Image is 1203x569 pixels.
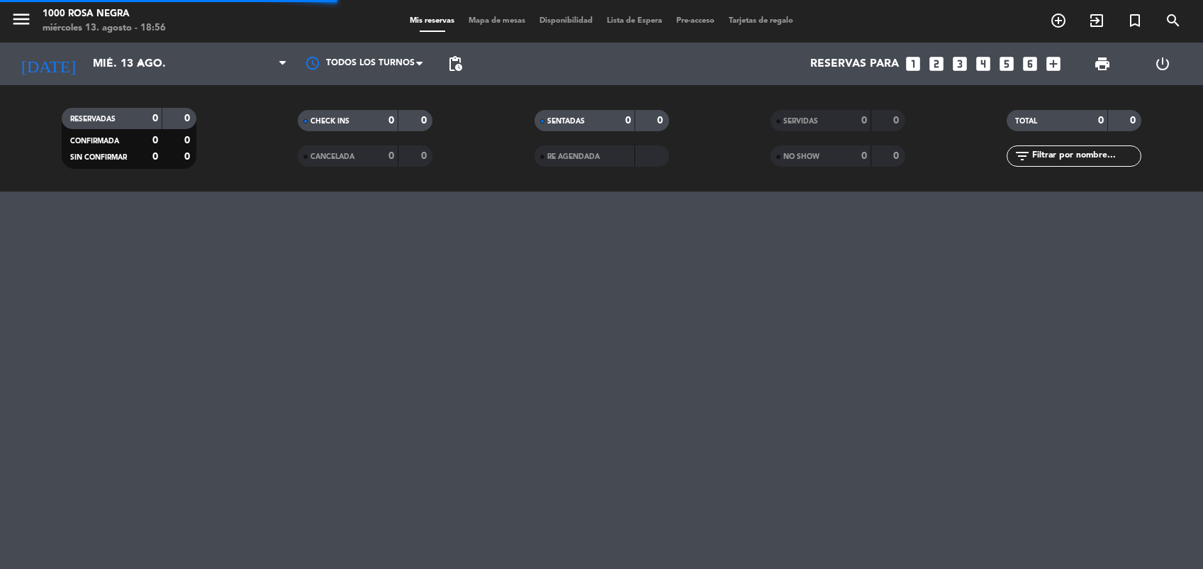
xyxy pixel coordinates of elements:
strong: 0 [657,116,666,126]
i: arrow_drop_down [132,55,149,72]
div: 1000 Rosa Negra [43,7,166,21]
strong: 0 [388,151,394,161]
strong: 0 [152,152,158,162]
span: SIN CONFIRMAR [70,154,127,161]
div: LOG OUT [1133,43,1192,85]
span: print [1094,55,1111,72]
i: looks_5 [997,55,1016,73]
span: RE AGENDADA [547,153,600,160]
i: exit_to_app [1088,12,1105,29]
span: Tarjetas de regalo [722,17,800,25]
button: menu [11,9,32,35]
strong: 0 [893,151,902,161]
i: add_box [1044,55,1063,73]
strong: 0 [861,116,867,126]
div: miércoles 13. agosto - 18:56 [43,21,166,35]
span: Reservas para [810,57,899,71]
i: looks_two [927,55,946,73]
i: menu [11,9,32,30]
strong: 0 [184,152,193,162]
span: RESERVADAS [70,116,116,123]
i: add_circle_outline [1050,12,1067,29]
input: Filtrar por nombre... [1031,148,1141,164]
span: TOTAL [1015,118,1037,125]
span: Mapa de mesas [461,17,532,25]
span: CANCELADA [310,153,354,160]
span: NO SHOW [783,153,819,160]
span: Lista de Espera [600,17,669,25]
strong: 0 [388,116,394,126]
i: [DATE] [11,48,86,79]
span: CHECK INS [310,118,349,125]
i: looks_3 [951,55,969,73]
i: turned_in_not [1126,12,1143,29]
strong: 0 [1098,116,1104,126]
strong: 0 [184,136,193,145]
span: SENTADAS [547,118,585,125]
i: looks_one [904,55,922,73]
i: looks_4 [974,55,992,73]
strong: 0 [152,114,158,123]
span: pending_actions [447,55,464,72]
i: filter_list [1014,148,1031,165]
span: CONFIRMADA [70,138,119,145]
strong: 0 [184,114,193,123]
strong: 0 [893,116,902,126]
i: looks_6 [1021,55,1039,73]
strong: 0 [421,151,430,161]
i: search [1165,12,1182,29]
span: Disponibilidad [532,17,600,25]
i: power_settings_new [1154,55,1171,72]
span: SERVIDAS [783,118,818,125]
strong: 0 [861,151,867,161]
strong: 0 [421,116,430,126]
strong: 0 [152,136,158,145]
span: Pre-acceso [669,17,722,25]
span: Mis reservas [403,17,461,25]
strong: 0 [625,116,631,126]
strong: 0 [1130,116,1138,126]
